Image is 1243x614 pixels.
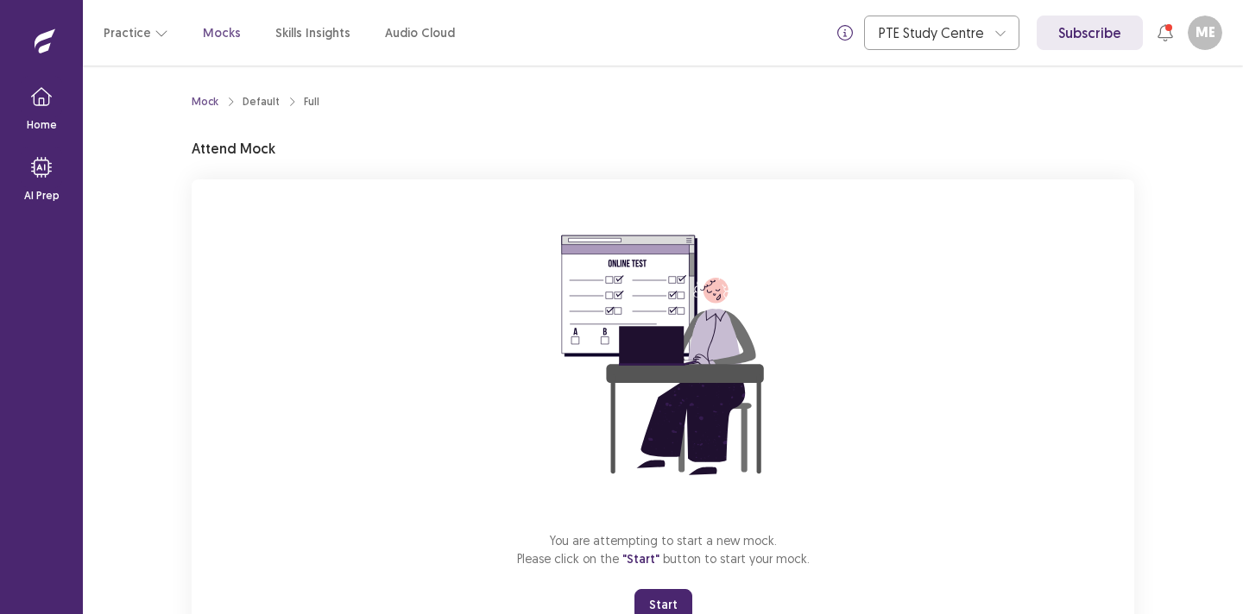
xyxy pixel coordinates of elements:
[27,117,57,133] p: Home
[830,17,861,48] button: info
[275,24,350,42] a: Skills Insights
[104,17,168,48] button: Practice
[1037,16,1143,50] a: Subscribe
[24,188,60,204] p: AI Prep
[879,16,986,49] div: PTE Study Centre
[192,94,319,110] nav: breadcrumb
[203,24,241,42] a: Mocks
[1188,16,1222,50] button: ME
[385,24,455,42] a: Audio Cloud
[192,138,275,159] p: Attend Mock
[192,94,218,110] a: Mock
[517,531,810,568] p: You are attempting to start a new mock. Please click on the button to start your mock.
[622,551,659,567] span: "Start"
[243,94,280,110] div: Default
[304,94,319,110] div: Full
[508,200,818,511] img: attend-mock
